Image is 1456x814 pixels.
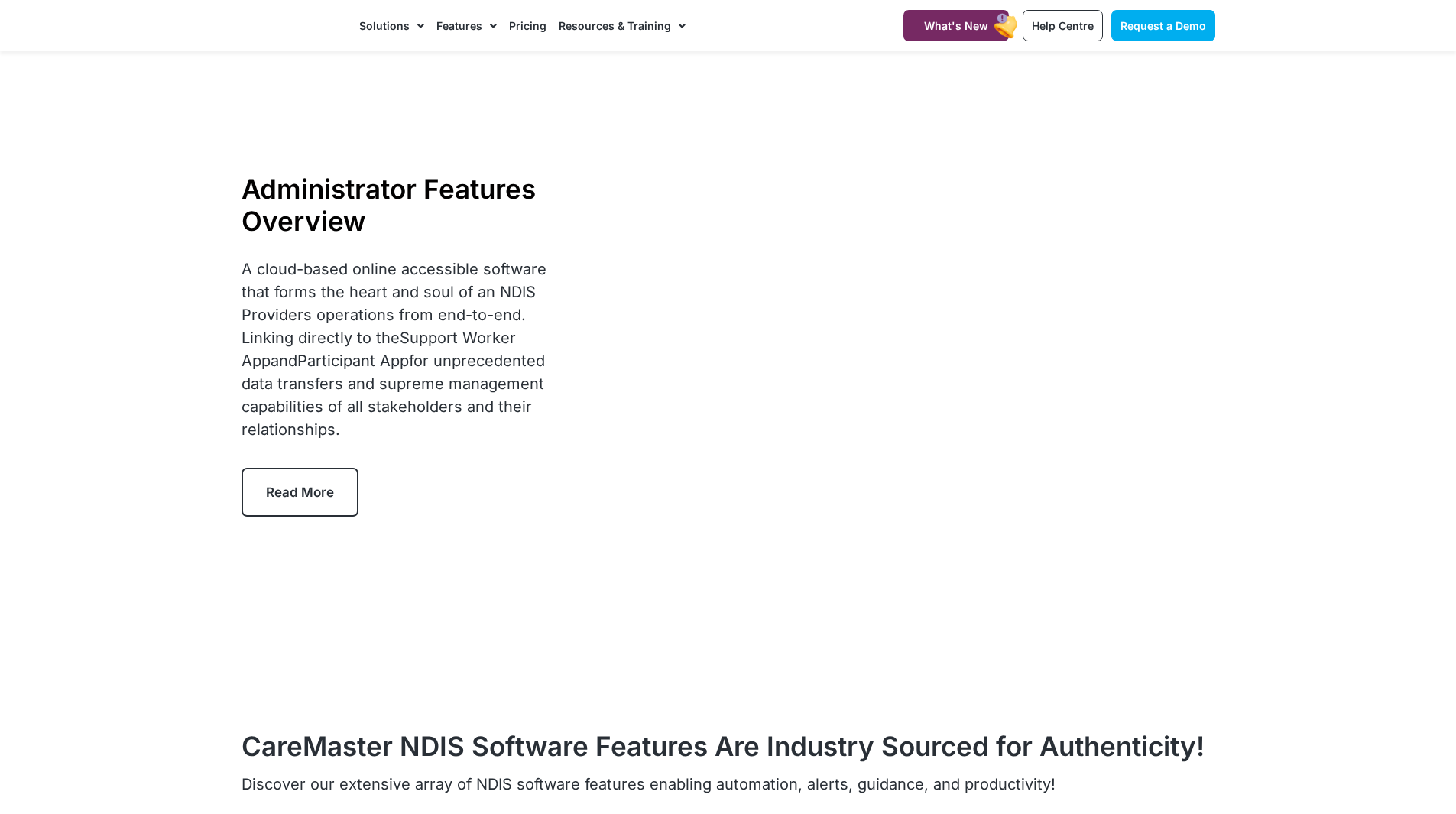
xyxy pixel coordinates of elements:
[242,173,572,237] h1: Administrator Features Overview
[1120,19,1206,32] span: Request a Demo
[1111,10,1215,41] a: Request a Demo
[266,485,334,500] span: Read More
[242,730,1215,762] h2: CareMaster NDIS Software Features Are Industry Sourced for Authenticity!
[903,10,1009,41] a: What's New
[924,19,988,32] span: What's New
[242,775,1056,793] span: Discover our extensive array of NDIS software features enabling automation, alerts, guidance, and...
[1023,10,1103,41] a: Help Centre
[1032,19,1094,32] span: Help Centre
[242,468,358,517] a: Read More
[242,260,546,439] span: A cloud-based online accessible software that forms the heart and soul of an NDIS Providers opera...
[297,352,409,370] a: Participant App
[242,15,345,37] img: CareMaster Logo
